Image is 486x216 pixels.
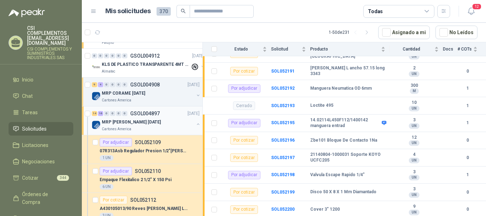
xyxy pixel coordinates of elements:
img: Company Logo [92,63,100,72]
span: Negociaciones [22,158,55,165]
p: KLS DE PLASTICO TRANSPARENTE 4MT CAL 4 Y CINTA TRA [102,61,190,68]
div: UN [409,106,419,111]
span: Inicio [22,76,33,84]
p: Patojito [102,40,114,46]
span: 12 [472,3,482,10]
b: 0 [458,154,477,161]
a: SOL052192 [271,86,295,91]
button: Asignado a mi [378,26,430,39]
span: # COTs [458,47,472,52]
p: A430105013/90 Reves [PERSON_NAME] L Prensa5x4 [100,205,188,212]
div: 0 [116,82,121,87]
p: [DATE] [192,53,204,59]
a: Tareas [9,106,73,119]
div: 1 UN [100,155,113,161]
a: SOL052198 [271,172,295,177]
a: 14 16 0 0 0 0 GSOL004897[DATE] Company LogoMRP [PERSON_NAME] [DATE]Cartones America [92,109,201,132]
span: Producto [310,47,380,52]
p: GSOL004912 [130,53,160,58]
b: 0 [458,137,477,144]
button: No Leídos [435,26,477,39]
span: 344 [57,175,69,181]
p: Cartones America [102,98,131,103]
div: 0 [122,111,127,116]
div: Por adjudicar [100,167,132,175]
a: SOL052193 [271,103,295,108]
button: 12 [465,5,477,18]
a: 9 4 0 0 0 0 GSOL004908[DATE] Company LogoMRP CORAME [DATE]Cartones America [92,80,201,103]
b: Disco 50 X 8 X 1 Mm Diamantado [310,189,376,195]
h1: Mis solicitudes [105,6,151,16]
a: Por adjudicarSOL05210907R313Asb Regulador Presion 1/2"[PERSON_NAME]1 UN [82,135,202,164]
p: Almatec [102,69,115,74]
img: Company Logo [92,92,100,100]
p: SOL052110 [135,169,161,174]
b: 9 [390,204,439,210]
div: Por cotizar [230,136,258,144]
a: SOL052199 [271,190,295,195]
span: Solicitud [271,47,300,52]
div: 0 [116,53,121,58]
div: Cerrado [233,101,255,110]
b: SOL052191 [271,69,295,74]
div: 9 [92,82,97,87]
b: Loctite 495 [310,103,333,109]
span: search [181,9,186,14]
img: Logo peakr [9,9,45,17]
th: Solicitud [271,42,310,56]
b: 2 [390,65,439,71]
div: UN [409,175,419,180]
div: 0 [92,53,97,58]
span: 370 [157,7,171,16]
b: [PERSON_NAME] L ancho 57.15 long 3343 [310,65,385,77]
span: Cantidad [390,47,433,52]
p: MRP CORAME [DATE] [102,90,145,97]
div: Por adjudicar [228,171,260,179]
b: 10 [390,100,439,106]
a: Chat [9,89,73,103]
span: Órdenes de Compra [22,190,67,206]
div: 16 [98,111,103,116]
b: 1 [458,102,477,109]
span: Licitaciones [22,141,48,149]
a: Negociaciones [9,155,73,168]
a: Licitaciones [9,138,73,152]
div: Todas [368,7,383,15]
div: 4 [98,82,103,87]
b: Zbe101 Bloque De Contacto 1Na [310,138,377,143]
a: Por adjudicarSOL052110Empaque Flexitalico 2 1/2" X 150 Psi6 UN [82,164,202,193]
b: SOL052195 [271,120,295,125]
div: 0 [116,111,121,116]
p: Empaque Flexitalico 2 1/2" X 150 Psi [100,177,171,183]
div: UN [409,192,419,198]
span: Solicitudes [22,125,47,133]
b: 3 [390,117,439,123]
a: SOL052197 [271,155,295,160]
b: 0 [458,206,477,213]
div: 14 [92,111,97,116]
th: Estado [221,42,271,56]
p: GSOL004908 [130,82,160,87]
b: 1 [458,120,477,126]
div: UN [409,158,419,163]
p: 07R313Asb Regulador Presion 1/2"[PERSON_NAME] [100,148,188,154]
div: UN [409,123,419,129]
div: M [410,88,419,94]
p: GSOL004897 [130,111,160,116]
a: SOL052200 [271,207,295,212]
b: 12 [390,135,439,141]
b: Manguera Neumatica OD 6mm [310,86,372,91]
div: 0 [104,82,109,87]
p: Cartones America [102,126,131,132]
div: Por cotizar [230,67,258,75]
div: Por adjudicar [228,84,260,93]
a: SOL052196 [271,138,295,143]
span: Tareas [22,109,38,116]
div: 6 UN [100,184,113,190]
b: Cover 3" 1200 [310,207,340,212]
th: Docs [443,42,458,56]
a: Cotizar344 [9,171,73,185]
